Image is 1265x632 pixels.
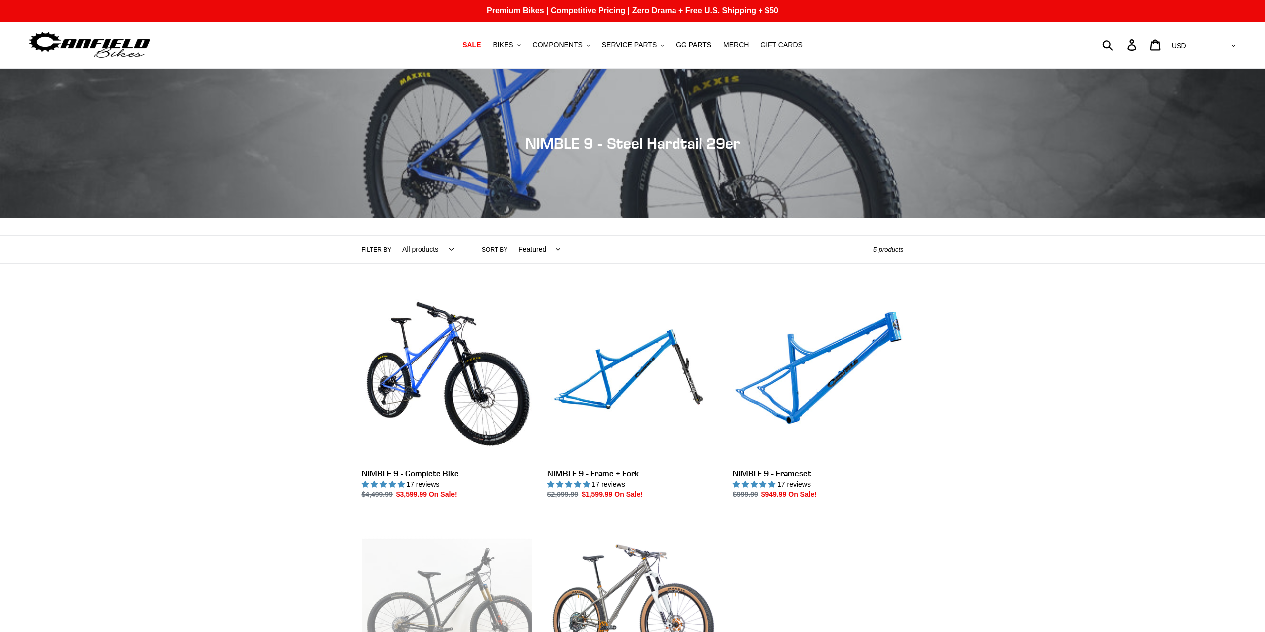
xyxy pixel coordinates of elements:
[597,38,669,52] button: SERVICE PARTS
[760,41,803,49] span: GIFT CARDS
[27,29,152,61] img: Canfield Bikes
[362,245,392,254] label: Filter by
[676,41,711,49] span: GG PARTS
[493,41,513,49] span: BIKES
[462,41,481,49] span: SALE
[457,38,486,52] a: SALE
[488,38,525,52] button: BIKES
[528,38,595,52] button: COMPONENTS
[602,41,657,49] span: SERVICE PARTS
[1108,34,1133,56] input: Search
[533,41,583,49] span: COMPONENTS
[525,134,740,152] span: NIMBLE 9 - Steel Hardtail 29er
[718,38,754,52] a: MERCH
[671,38,716,52] a: GG PARTS
[873,246,904,253] span: 5 products
[756,38,808,52] a: GIFT CARDS
[482,245,507,254] label: Sort by
[723,41,749,49] span: MERCH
